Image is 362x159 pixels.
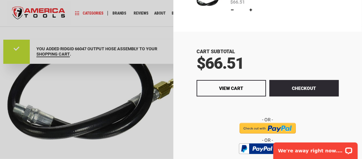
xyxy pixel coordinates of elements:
button: Checkout [269,80,339,97]
iframe: LiveChat chat widget [269,138,362,159]
span: Cart Subtotal [197,49,235,55]
span: $66.51 [197,54,244,73]
span: View Cart [219,86,244,91]
a: View Cart [197,80,266,97]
